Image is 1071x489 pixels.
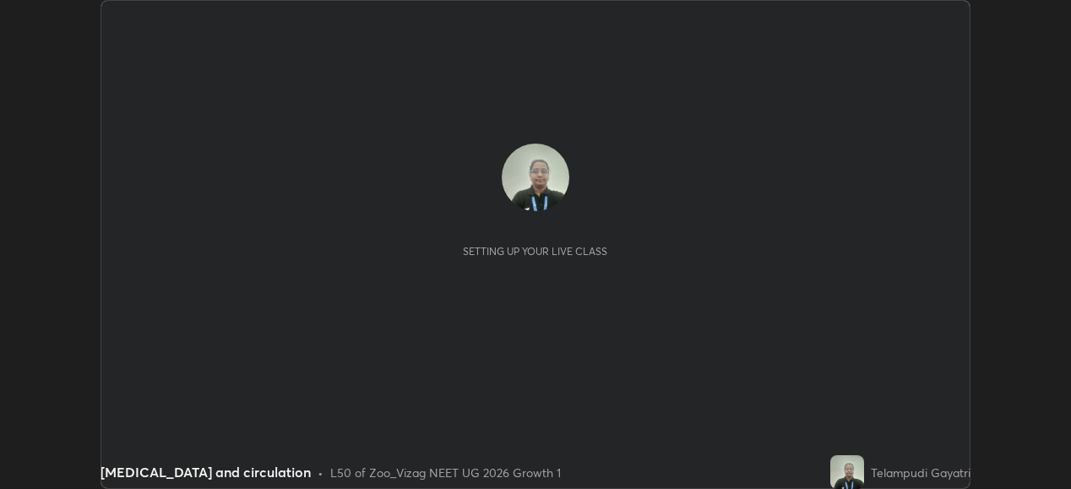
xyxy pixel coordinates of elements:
[871,464,970,481] div: Telampudi Gayatri
[830,455,864,489] img: 06370376e3c44778b92783d89618c6a2.jpg
[318,464,323,481] div: •
[463,245,607,258] div: Setting up your live class
[502,144,569,211] img: 06370376e3c44778b92783d89618c6a2.jpg
[101,462,311,482] div: [MEDICAL_DATA] and circulation
[330,464,561,481] div: L50 of Zoo_Vizag NEET UG 2026 Growth 1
